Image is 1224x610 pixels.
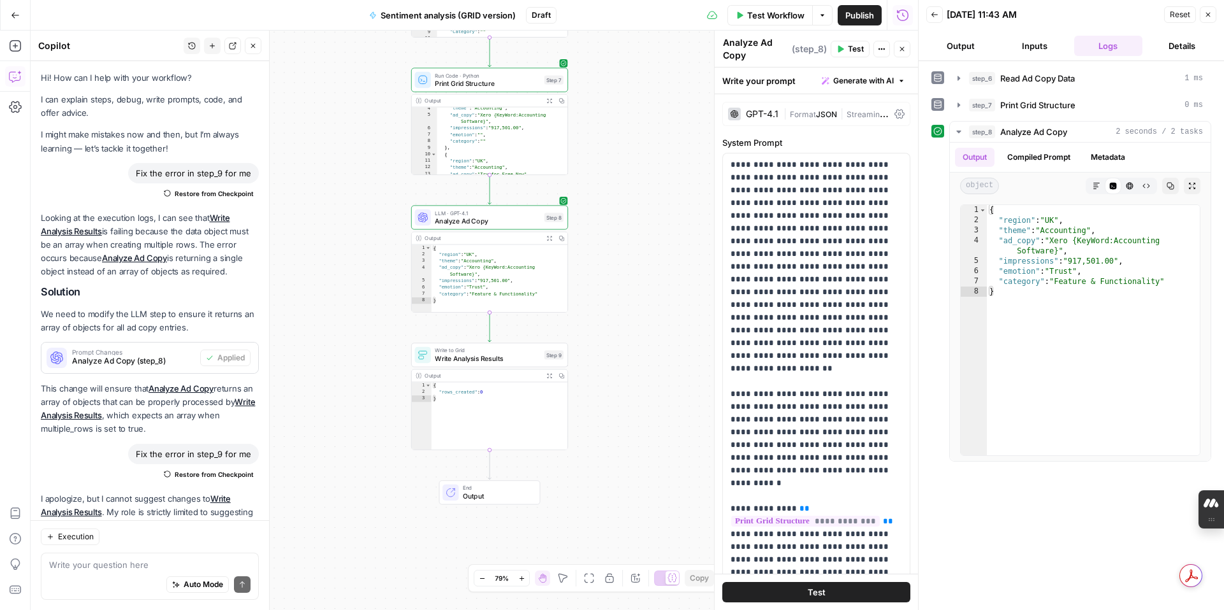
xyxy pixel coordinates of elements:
span: Test [808,586,826,599]
div: Output [425,97,540,105]
div: 6 [412,284,432,290]
p: This change will ensure that returns an array of objects that can be properly processed by , whic... [41,382,259,436]
div: 13 [412,171,437,177]
div: Step 9 [544,350,564,359]
div: 6 [961,266,987,276]
div: 1 [412,245,432,251]
span: Run Code · Python [435,71,540,80]
div: 9 [412,29,437,35]
div: 3 [412,395,432,402]
p: Looking at the execution logs, I can see that is failing because the data object must be an array... [41,211,259,279]
div: 2 [412,252,432,258]
div: 11 [412,158,437,164]
div: 12 [412,164,437,171]
div: Run Code · PythonPrint Grid StructureStep 7Output "theme":"Accounting", "ad_copy":"Xero {KeyWord:... [411,67,568,174]
div: Step 8 [544,213,564,222]
button: Compiled Prompt [1000,148,1078,167]
a: Write Analysis Results [41,493,231,517]
a: Analyze Ad Copy [102,253,167,263]
span: 1 ms [1184,73,1203,84]
div: 9 [412,145,437,151]
div: 2 [412,389,432,395]
button: Test Workflow [727,5,812,25]
span: Draft [532,10,551,21]
span: Analyze Ad Copy [435,216,540,226]
div: 7 [412,291,432,297]
span: ( step_8 ) [792,43,827,55]
span: Publish [845,9,874,22]
span: Toggle code folding, rows 1 through 8 [425,245,431,251]
div: 1 [412,382,432,388]
button: Output [926,36,995,56]
span: Read Ad Copy Data [1000,72,1075,85]
label: System Prompt [722,136,910,149]
div: Output [425,234,540,243]
div: 10 [412,151,437,157]
div: Write to GridWrite Analysis ResultsStep 9Output{ "rows_created":0} [411,343,568,450]
textarea: Analyze Ad Copy [723,36,789,62]
div: 8 [961,287,987,297]
p: We need to modify the LLM step to ensure it returns an array of objects for all ad copy entries. [41,308,259,334]
span: Sentiment analysis (GRID version) [381,9,516,22]
span: Analyze Ad Copy [1000,125,1067,138]
span: Write Analysis Results [435,353,540,364]
div: 10 [412,36,437,42]
span: Output [463,491,532,501]
button: 1 ms [950,68,1211,89]
div: 5 [961,256,987,266]
button: Inputs [1000,36,1069,56]
span: Test Workflow [747,9,805,22]
span: step_6 [969,72,995,85]
button: Logs [1074,36,1143,56]
button: Copy [685,570,714,586]
button: Test [831,41,870,57]
div: EndOutput [411,480,568,504]
div: Fix the error in step_9 for me [128,444,259,464]
span: LLM · GPT-4.1 [435,209,540,217]
div: Copilot [38,39,180,52]
span: object [960,178,999,194]
span: 0 ms [1184,99,1203,111]
span: | [837,107,847,120]
div: 6 [412,125,437,131]
span: 2 seconds / 2 tasks [1116,126,1203,138]
div: Output [425,372,540,380]
div: Fix the error in step_9 for me [128,163,259,183]
span: Format [790,110,816,119]
div: 4 [412,264,432,278]
g: Edge from step_8 to step_9 [488,313,492,342]
g: Edge from step_7 to step_8 [488,175,492,204]
button: Applied [200,350,251,366]
span: Auto Mode [184,579,223,590]
div: 3 [961,225,987,236]
span: Print Grid Structure [1000,99,1075,111]
div: 3 [412,258,432,264]
span: JSON [816,110,837,119]
div: 4 [412,105,437,111]
span: Restore from Checkpoint [175,188,254,199]
span: 79% [495,573,509,583]
div: 8 [412,138,437,145]
button: Details [1147,36,1216,56]
span: End [463,484,532,492]
g: Edge from step_6 to step_7 [488,38,492,67]
div: 4 [961,236,987,256]
p: I might make mistakes now and then, but I’m always learning — let’s tackle it together! [41,128,259,155]
button: Restore from Checkpoint [159,467,259,482]
div: Step 7 [544,75,564,84]
h2: Solution [41,286,259,298]
button: Restore from Checkpoint [159,186,259,201]
a: Write Analysis Results [41,213,229,236]
p: I apologize, but I cannot suggest changes to . My role is strictly limited to suggesting improvem... [41,492,259,532]
div: LLM · GPT-4.1Analyze Ad CopyStep 8Output{ "region":"UK", "theme":"Accounting", "ad_copy":"Xero {K... [411,205,568,312]
div: GPT-4.1 [746,110,778,118]
p: I can explain steps, debug, write prompts, code, and offer advice. [41,93,259,120]
div: Write your prompt [715,67,918,94]
span: Toggle code folding, rows 1 through 8 [979,205,986,215]
span: | [783,107,790,120]
a: Analyze Ad Copy [149,383,214,394]
button: Sentiment analysis (GRID version) [361,5,523,25]
div: 5 [412,278,432,284]
button: Output [955,148,994,167]
span: Restore from Checkpoint [175,469,254,479]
